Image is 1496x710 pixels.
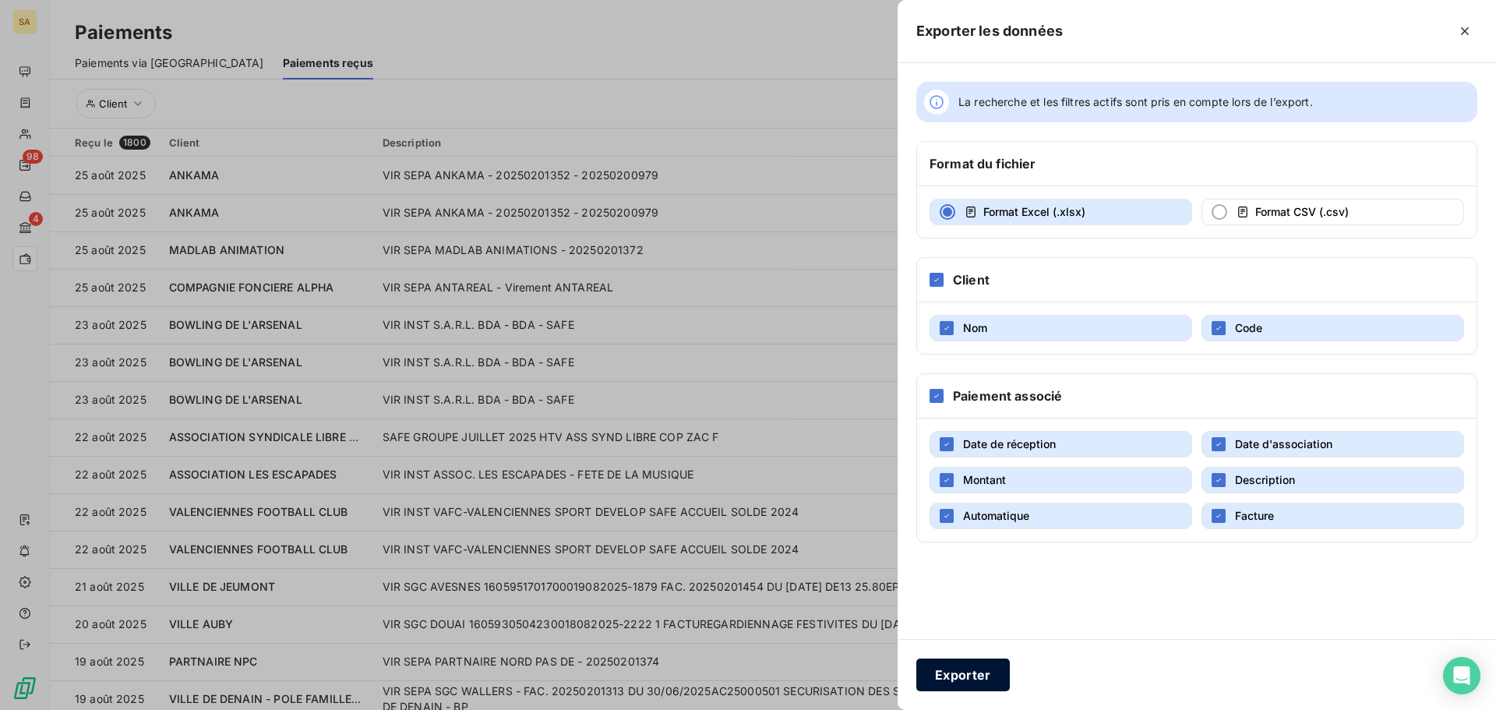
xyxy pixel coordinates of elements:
[963,437,1056,450] span: Date de réception
[930,431,1192,457] button: Date de réception
[1201,503,1464,529] button: Facture
[1235,437,1332,450] span: Date d'association
[1201,467,1464,493] button: Description
[958,94,1313,110] span: La recherche et les filtres actifs sont pris en compte lors de l’export.
[930,503,1192,529] button: Automatique
[953,270,990,289] h6: Client
[930,467,1192,493] button: Montant
[963,509,1029,522] span: Automatique
[1201,199,1464,225] button: Format CSV (.csv)
[916,659,1010,691] button: Exporter
[1443,657,1480,694] div: Open Intercom Messenger
[930,154,1036,173] h6: Format du fichier
[1235,509,1274,522] span: Facture
[1201,315,1464,341] button: Code
[1201,431,1464,457] button: Date d'association
[930,199,1192,225] button: Format Excel (.xlsx)
[963,473,1006,486] span: Montant
[916,20,1063,42] h5: Exporter les données
[1235,473,1295,486] span: Description
[983,205,1085,218] span: Format Excel (.xlsx)
[963,321,987,334] span: Nom
[1235,321,1262,334] span: Code
[953,387,1062,405] h6: Paiement associé
[1255,205,1349,218] span: Format CSV (.csv)
[930,315,1192,341] button: Nom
